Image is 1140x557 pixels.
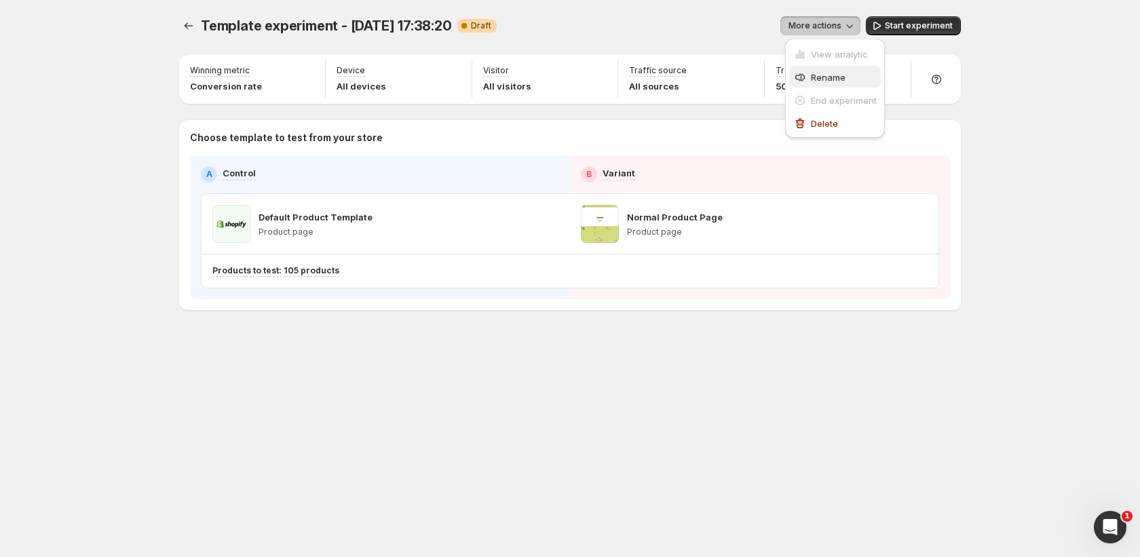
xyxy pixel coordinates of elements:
button: Delete [789,112,881,134]
p: Normal Product Page [627,210,723,224]
span: Start experiment [885,20,953,31]
p: All visitors [483,79,531,93]
p: Device [337,65,365,76]
span: Rename [811,72,845,83]
button: End experiment [789,89,881,111]
p: Traffic source [629,65,687,76]
img: Default Product Template [212,205,250,243]
p: All devices [337,79,386,93]
h2: A [206,169,212,180]
p: All sources [629,79,687,93]
button: View analytic [789,43,881,64]
span: More actions [788,20,841,31]
span: Template experiment - [DATE] 17:38:20 [201,18,452,34]
h2: B [586,169,592,180]
p: Product page [259,227,373,237]
p: Products to test: 105 products [212,265,339,276]
p: Visitor [483,65,509,76]
p: Traffic split [776,65,822,76]
p: Product page [627,227,723,237]
button: Experiments [179,16,198,35]
p: 50 - 50 [776,79,822,93]
button: Start experiment [866,16,961,35]
p: Variant [603,166,635,180]
p: Winning metric [190,65,250,76]
button: More actions [780,16,860,35]
p: Default Product Template [259,210,373,224]
span: View analytic [811,49,868,60]
span: 1 [1122,511,1133,522]
p: Choose template to test from your store [190,131,950,145]
img: Normal Product Page [581,205,619,243]
span: Delete [811,118,838,129]
p: Control [223,166,256,180]
iframe: Intercom live chat [1094,511,1126,543]
span: Draft [471,20,491,31]
p: Conversion rate [190,79,262,93]
button: Rename [789,66,881,88]
span: End experiment [811,95,877,106]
